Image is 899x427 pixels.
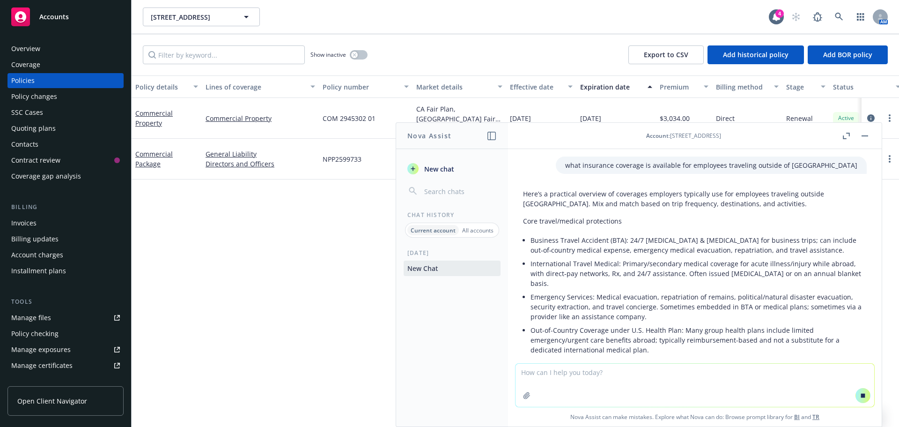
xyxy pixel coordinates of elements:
button: New Chat [404,261,501,276]
a: Commercial Property [206,113,315,123]
button: Export to CSV [628,45,704,64]
span: Accounts [39,13,69,21]
button: Expiration date [576,75,656,98]
button: Stage [782,75,829,98]
span: [STREET_ADDRESS] [151,12,232,22]
a: Coverage gap analysis [7,169,124,184]
a: circleInformation [865,112,877,124]
span: Manage exposures [7,342,124,357]
li: Out-of-Country Coverage under U.S. Health Plan: Many group health plans include limited emergency... [531,323,867,357]
li: International Travel Medical: Primary/secondary medical coverage for acute illness/injury while a... [531,257,867,290]
div: Invoices [11,216,37,231]
a: Policies [7,73,124,88]
div: Installment plans [11,263,66,278]
div: Overview [11,41,40,56]
div: Premium [660,82,698,92]
button: Lines of coverage [202,75,319,98]
div: : [STREET_ADDRESS] [646,132,721,140]
a: Account charges [7,247,124,262]
div: Quoting plans [11,121,56,136]
p: Here’s a practical overview of coverages employers typically use for employees traveling outside ... [523,189,867,209]
button: Premium [656,75,712,98]
div: Contacts [11,137,38,152]
div: Billing [7,202,124,212]
a: Manage files [7,310,124,325]
span: Export to CSV [644,50,688,59]
div: Coverage gap analysis [11,169,81,184]
a: Commercial Property [135,109,173,127]
p: what insurance coverage is available for employees traveling outside of [GEOGRAPHIC_DATA] [565,160,857,170]
a: Coverage [7,57,124,72]
div: CA Fair Plan, [GEOGRAPHIC_DATA] Fair plan [416,104,502,124]
div: Tools [7,297,124,307]
span: Show inactive [310,51,346,59]
a: Policy changes [7,89,124,104]
a: Billing updates [7,232,124,247]
button: Policy details [132,75,202,98]
div: Policy details [135,82,188,92]
button: [STREET_ADDRESS] [143,7,260,26]
div: [DATE] [396,249,508,257]
button: Market details [413,75,506,98]
a: General Liability [206,149,315,159]
a: Contacts [7,137,124,152]
input: Search chats [422,185,497,198]
button: Billing method [712,75,782,98]
a: SSC Cases [7,105,124,120]
div: Manage certificates [11,358,73,373]
div: Effective date [510,82,562,92]
p: Core travel/medical protections [523,216,867,226]
div: 4 [775,9,784,18]
li: Business Travel Accident (BTA): 24/7 [MEDICAL_DATA] & [MEDICAL_DATA] for business trips; can incl... [531,233,867,257]
div: Market details [416,82,492,92]
button: Add BOR policy [808,45,888,64]
div: Manage claims [11,374,59,389]
span: Active [837,114,855,122]
a: Installment plans [7,263,124,278]
a: Policy checking [7,326,124,341]
div: Manage exposures [11,342,71,357]
span: Add BOR policy [823,50,872,59]
div: Policy number [323,82,398,92]
span: Add historical policy [723,50,788,59]
div: Stage [786,82,815,92]
div: Expiration date [580,82,642,92]
a: Start snowing [787,7,805,26]
div: SSC Cases [11,105,43,120]
a: Commercial Package [135,150,173,168]
span: Account [646,132,669,140]
a: Manage claims [7,374,124,389]
h1: Nova Assist [407,131,451,141]
span: Open Client Navigator [17,396,87,406]
li: Emergency Services: Medical evacuation, repatriation of remains, political/natural disaster evacu... [531,290,867,323]
a: more [884,112,895,124]
span: Renewal [786,113,813,123]
a: BI [794,413,800,421]
a: Invoices [7,216,124,231]
a: Quoting plans [7,121,124,136]
div: Policies [11,73,35,88]
div: Policy checking [11,326,59,341]
a: TR [812,413,819,421]
div: Billing method [716,82,768,92]
button: Add historical policy [707,45,804,64]
p: Current account [411,226,456,234]
div: Policy changes [11,89,57,104]
input: Filter by keyword... [143,45,305,64]
p: All accounts [462,226,494,234]
div: Coverage [11,57,40,72]
span: COM 2945302 01 [323,113,376,123]
button: Policy number [319,75,413,98]
a: Contract review [7,153,124,168]
span: New chat [422,164,454,174]
a: Accounts [7,4,124,30]
div: Lines of coverage [206,82,305,92]
a: Search [830,7,848,26]
a: Report a Bug [808,7,827,26]
div: Billing updates [11,232,59,247]
span: NPP2599733 [323,154,361,164]
button: Effective date [506,75,576,98]
div: Chat History [396,211,508,219]
a: Switch app [851,7,870,26]
a: Manage certificates [7,358,124,373]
